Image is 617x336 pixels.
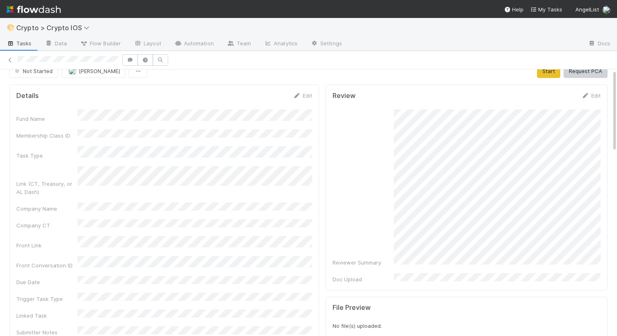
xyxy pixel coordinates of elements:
[530,5,562,13] a: My Tasks
[575,6,599,13] span: AngelList
[16,295,78,303] div: Trigger Task Type
[333,275,394,283] div: Doc Upload
[530,6,562,13] span: My Tasks
[73,38,127,51] a: Flow Builder
[9,64,58,78] button: Not Started
[13,68,53,74] span: Not Started
[333,304,371,312] h5: File Preview
[68,67,76,75] img: avatar_d89a0a80-047e-40c9-bdc2-a2d44e645fd3.png
[16,151,78,160] div: Task Type
[564,64,608,78] button: Request PCA
[581,38,617,51] a: Docs
[80,39,121,47] span: Flow Builder
[220,38,257,51] a: Team
[7,39,32,47] span: Tasks
[504,5,524,13] div: Help
[16,221,78,229] div: Company CT
[16,24,93,32] span: Crypto > Crypto IOS
[333,92,355,100] h5: Review
[602,6,610,14] img: avatar_d89a0a80-047e-40c9-bdc2-a2d44e645fd3.png
[537,64,560,78] button: Start
[16,241,78,249] div: Front Link
[168,38,220,51] a: Automation
[38,38,73,51] a: Data
[257,38,304,51] a: Analytics
[127,38,168,51] a: Layout
[16,278,78,286] div: Due Date
[16,115,78,123] div: Fund Name
[7,2,61,16] img: logo-inverted-e16ddd16eac7371096b0.svg
[16,131,78,140] div: Membership Class ID
[61,64,125,78] button: [PERSON_NAME]
[79,68,120,74] span: [PERSON_NAME]
[16,92,39,100] h5: Details
[16,180,78,196] div: Link (CT, Treasury, or AL Dash)
[16,261,78,269] div: Front Conversation ID
[333,304,601,330] div: No file(s) uploaded.
[304,38,348,51] a: Settings
[333,258,394,267] div: Reviewer Summary
[581,92,601,99] a: Edit
[16,205,78,213] div: Company Name
[7,24,15,31] span: 🌕
[16,312,78,320] div: Linked Task
[293,92,312,99] a: Edit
